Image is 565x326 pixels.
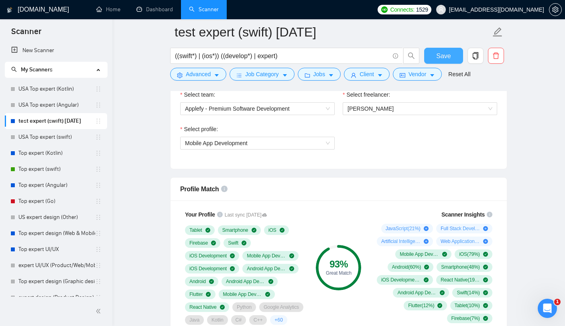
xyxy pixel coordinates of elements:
a: dashboardDashboard [136,6,173,13]
div: Great Match [316,271,361,275]
span: Android [189,278,206,285]
li: test expert (swift) 07/24/25 [5,113,107,129]
a: test expert (swift) [DATE] [18,113,95,129]
a: Top expert (Kotlin) [18,145,95,161]
li: New Scanner [5,43,107,59]
a: USA Top expert (Angular) [18,97,95,113]
span: 1529 [416,5,428,14]
a: setting [549,6,562,13]
span: React Native ( 19 %) [441,277,480,283]
input: Scanner name... [175,22,491,42]
span: holder [95,198,102,205]
li: USA Top expert (swift) [5,129,107,145]
a: Top expert (swift) [18,161,95,177]
a: New Scanner [11,43,101,59]
span: Android ( 60 %) [392,264,421,270]
span: Mobile App Development [185,140,248,146]
li: Top expert design (Graphic design) [5,273,107,290]
li: Top expert (Angular) [5,177,107,193]
button: idcardVendorcaret-down [393,68,442,81]
span: Flutter [189,291,203,298]
a: expert design (Product Design) [18,290,95,306]
span: check-circle [424,265,429,269]
span: folder [305,72,310,78]
a: Top expert design (Web & Mobile) 0% answers [DATE] [18,225,95,241]
span: holder [95,246,102,253]
span: plus-circle [424,226,429,231]
span: info-circle [487,212,492,217]
span: check-circle [440,290,445,295]
span: iOS [268,227,276,233]
span: Android App Development ( 17 %) [397,290,437,296]
span: Java [189,317,199,323]
span: Scanner [5,26,48,43]
a: Top expert (Angular) [18,177,95,193]
a: USA Top expert (Kotlin) [18,81,95,97]
li: US expert design (Other) [5,209,107,225]
a: US expert design (Other) [18,209,95,225]
span: user [351,72,356,78]
span: Scanner Insights [441,212,485,217]
span: holder [95,150,102,156]
span: caret-down [377,72,383,78]
span: holder [95,102,102,108]
span: check-circle [437,303,442,308]
span: Swift ( 14 %) [457,290,480,296]
span: Google Analytics [264,304,299,310]
span: Last sync [DATE] [225,211,267,219]
span: holder [95,134,102,140]
iframe: Intercom live chat [538,299,557,318]
span: C++ [254,317,263,323]
span: Connects: [390,5,414,14]
a: Top expert (Go) [18,193,95,209]
span: check-circle [483,316,488,321]
a: Reset All [448,70,470,79]
button: barsJob Categorycaret-down [230,68,294,81]
span: holder [95,182,102,188]
li: Top expert UI/UX [5,241,107,257]
span: Swift [228,240,238,246]
span: React Native [189,304,217,310]
span: Mobile App Development [223,291,262,298]
button: Save [424,48,463,64]
span: check-circle [252,228,256,233]
span: Full Stack Development ( 17 %) [441,225,480,232]
span: delete [488,52,504,59]
span: + 60 [274,317,282,323]
span: double-left [96,307,104,315]
span: holder [95,262,102,269]
span: check-circle [289,266,294,271]
a: Top expert UI/UX [18,241,95,257]
button: settingAdvancedcaret-down [170,68,226,81]
span: Vendor [409,70,426,79]
span: Mobile App Development ( 81 %) [400,251,439,257]
span: check-circle [230,253,235,258]
a: expert UI/UX (Product/Web/Mobile) [18,257,95,273]
span: Client [360,70,374,79]
span: iOS Development [189,253,227,259]
span: check-circle [442,252,447,257]
span: check-circle [483,290,488,295]
span: holder [95,118,102,124]
span: Firebase [189,240,208,246]
a: searchScanner [189,6,219,13]
span: C# [236,317,242,323]
span: Artificial Intelligence ( 10 %) [381,238,421,245]
span: search [11,67,17,72]
span: copy [468,52,483,59]
span: check-circle [483,303,488,308]
span: Web Application ( 10 %) [441,238,480,245]
span: setting [549,6,561,13]
button: copy [467,48,484,64]
span: check-circle [206,292,211,297]
span: Tablet [189,227,202,233]
span: plus-circle [424,239,429,244]
span: check-circle [230,266,235,271]
span: check-circle [265,292,270,297]
span: Jobs [313,70,325,79]
span: Advanced [186,70,211,79]
span: check-circle [280,228,285,233]
a: homeHome [96,6,120,13]
span: plus-circle [483,239,488,244]
button: search [403,48,419,64]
